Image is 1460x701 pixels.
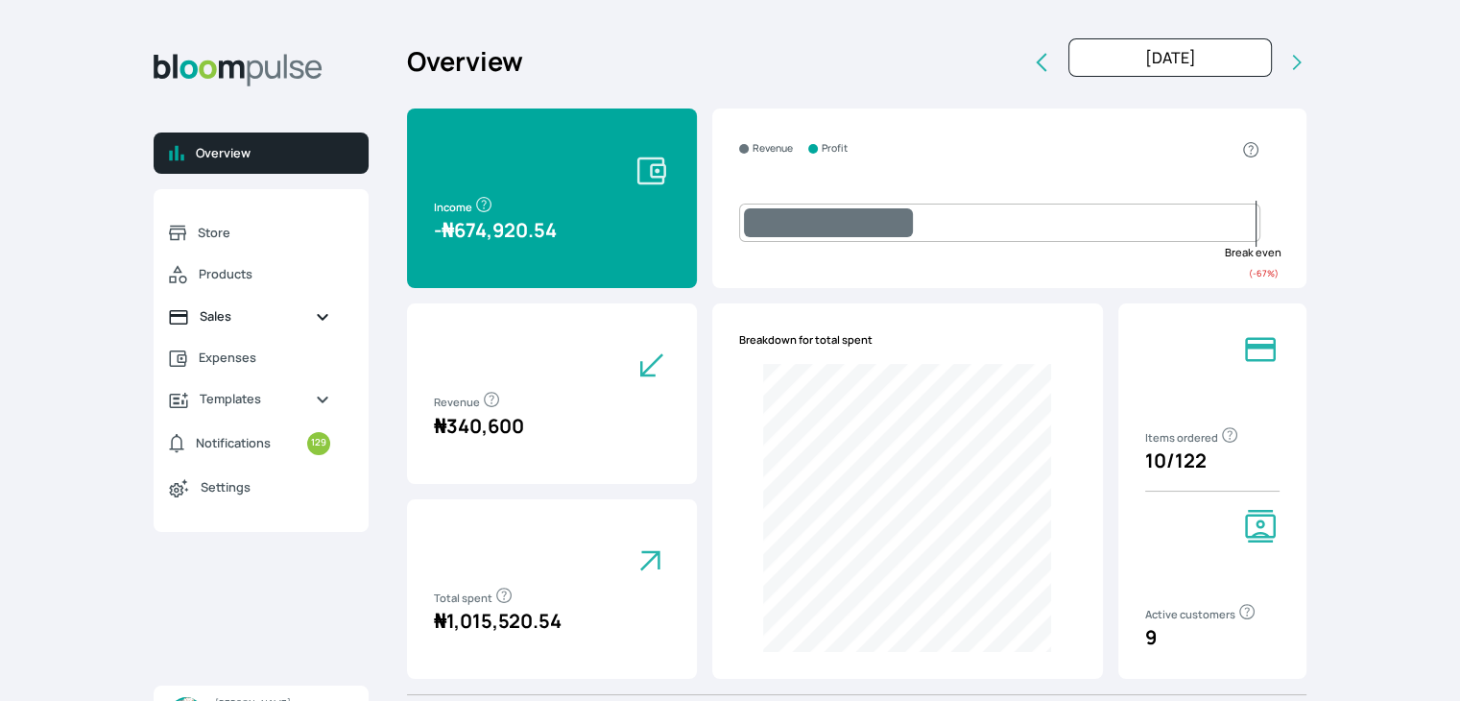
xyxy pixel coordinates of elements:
a: Overview [154,133,369,174]
small: Revenue [753,141,793,157]
span: Active customers [1145,607,1257,621]
span: ₦ [434,608,446,634]
span: ₦ [442,217,454,243]
h2: Overview [407,42,523,82]
a: Products [154,254,346,296]
span: Sales [200,307,299,326]
a: Notifications129 [154,421,346,467]
aside: Sidebar [154,38,369,678]
small: ( -67 %) [1249,267,1279,279]
img: Bloom Logo [154,54,323,86]
span: 1,015,520.54 [434,608,562,634]
span: Store [198,224,330,242]
span: Breakdown for total spent [739,332,873,349]
span: Expenses [199,349,330,367]
small: Profit [822,141,848,157]
span: ₦ [434,413,446,439]
a: Expenses [154,337,346,378]
span: 340,600 [434,413,524,439]
span: Products [199,265,330,283]
span: Settings [201,478,330,496]
span: Income [434,200,493,214]
span: - 674,920.54 [434,217,557,243]
span: Total spent [434,591,514,605]
span: Overview [196,144,353,162]
a: Settings [154,467,346,509]
p: 9 [1145,623,1280,652]
a: Sales [154,296,346,337]
span: Notifications [196,434,271,452]
a: Templates [154,378,346,420]
span: Revenue [434,395,501,409]
p: 10 / 122 [1145,447,1280,475]
a: Store [154,212,346,254]
small: 129 [307,432,330,455]
span: Items ordered [1145,430,1239,445]
span: Templates [200,390,299,408]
